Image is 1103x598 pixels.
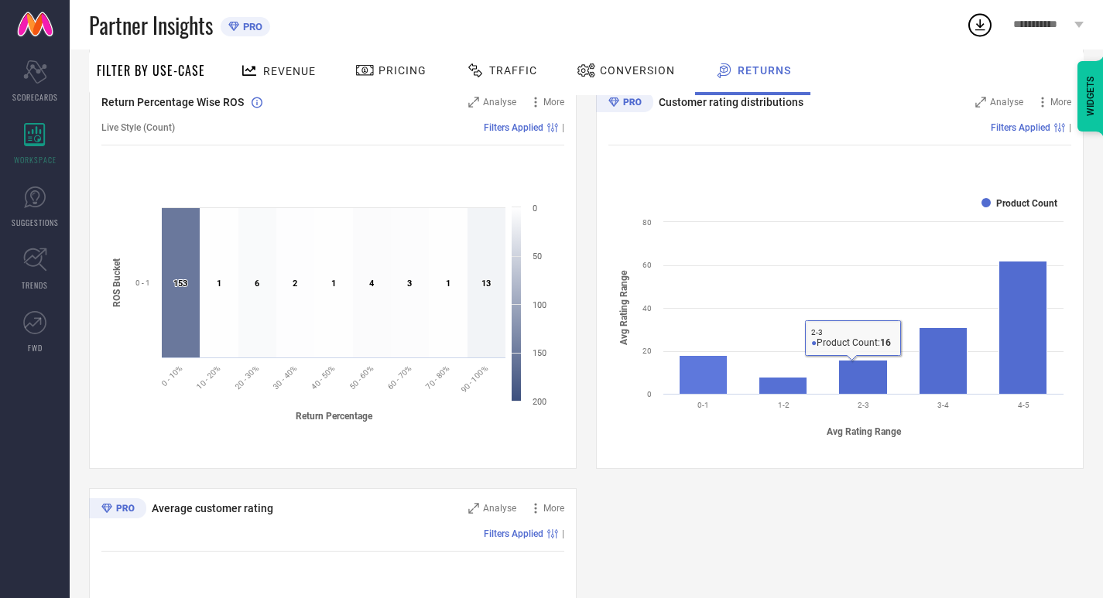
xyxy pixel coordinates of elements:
text: Product Count [996,198,1057,209]
text: 6 [255,278,259,289]
span: Live Style (Count) [101,122,175,133]
text: 30 - 40% [272,364,299,391]
text: 3-4 [937,401,949,409]
text: 1 [217,278,221,289]
span: SCORECARDS [12,91,58,103]
span: WORKSPACE [14,154,57,166]
text: 0-1 [697,401,709,409]
span: Filter By Use-Case [97,61,205,80]
text: 2-3 [858,401,869,409]
span: Conversion [600,64,675,77]
text: 10 - 20% [195,364,222,391]
tspan: Avg Rating Range [827,426,902,437]
span: | [1069,122,1071,133]
span: | [562,528,564,539]
text: 50 [533,251,542,261]
text: 70 - 80% [424,364,451,391]
span: PRO [239,21,262,32]
svg: Zoom [468,97,479,108]
span: Pricing [379,64,426,77]
span: Revenue [263,65,316,77]
text: 0 [533,203,537,214]
text: 0 [647,390,652,398]
div: Premium [89,498,146,521]
text: 20 [642,347,652,355]
span: SUGGESTIONS [12,217,59,228]
div: Premium [596,92,653,115]
svg: Zoom [468,503,479,514]
text: 150 [533,348,546,358]
span: More [543,503,564,514]
text: 1 [446,278,450,289]
text: 3 [407,278,412,289]
span: Returns [738,64,791,77]
text: 2 [293,278,297,289]
span: Filters Applied [484,122,543,133]
text: 40 [642,304,652,313]
span: Analyse [990,97,1023,108]
text: 13 [481,278,491,289]
text: 90 - 100% [459,364,489,394]
text: 0 - 1 [135,278,150,287]
text: 1-2 [778,401,790,409]
div: Open download list [966,11,994,39]
span: Customer rating distributions [659,96,803,108]
span: FWD [28,342,43,354]
span: Return Percentage Wise ROS [101,96,244,108]
svg: Zoom [975,97,986,108]
text: 20 - 30% [233,364,260,391]
text: 40 - 50% [310,364,337,391]
span: More [543,97,564,108]
tspan: Avg Rating Range [618,270,629,345]
span: Filters Applied [484,528,543,539]
span: Partner Insights [89,9,213,41]
text: 153 [173,278,187,289]
span: More [1050,97,1071,108]
span: Filters Applied [991,122,1050,133]
text: 50 - 60% [348,364,375,391]
span: Analyse [483,503,516,514]
text: 100 [533,300,546,310]
text: 1 [331,278,336,289]
text: 80 [642,218,652,227]
span: TRENDS [22,279,48,291]
span: Traffic [489,64,537,77]
text: 4 [369,278,375,289]
text: 200 [533,397,546,407]
text: 4-5 [1018,401,1029,409]
text: 60 [642,261,652,269]
tspan: ROS Bucket [111,258,122,307]
span: Analyse [483,97,516,108]
text: 0 - 10% [160,364,183,387]
span: | [562,122,564,133]
tspan: Return Percentage [296,411,373,422]
span: Average customer rating [152,502,273,514]
text: 60 - 70% [386,364,413,391]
